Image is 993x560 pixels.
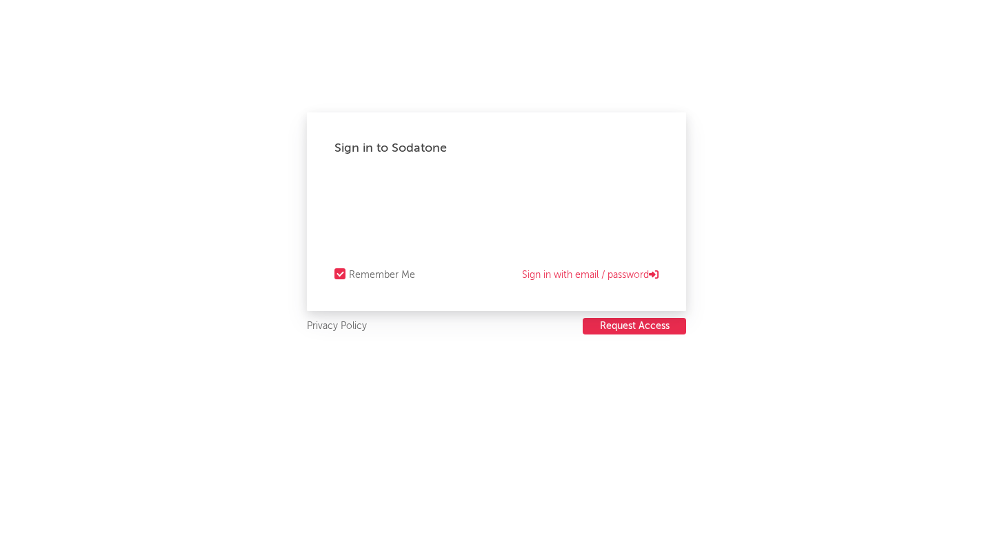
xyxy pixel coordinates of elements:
[583,318,686,334] button: Request Access
[307,318,367,335] a: Privacy Policy
[583,318,686,335] a: Request Access
[349,267,415,283] div: Remember Me
[522,267,659,283] a: Sign in with email / password
[334,140,659,157] div: Sign in to Sodatone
